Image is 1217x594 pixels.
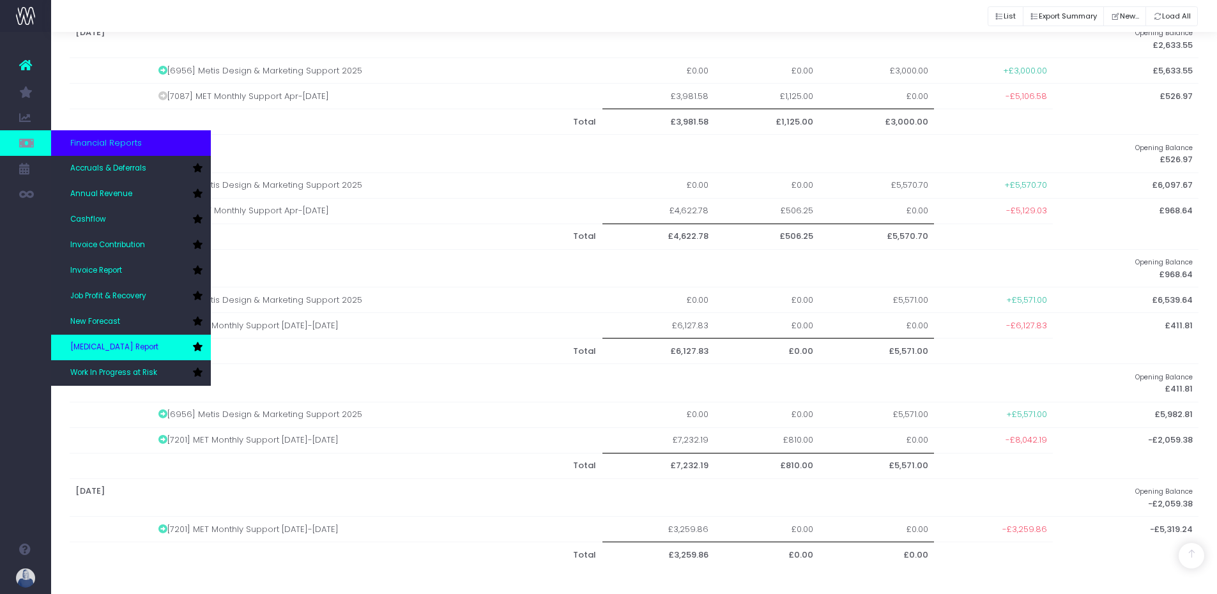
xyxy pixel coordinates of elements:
[153,198,602,224] td: [7087] MET Monthly Support Apr-[DATE]
[602,402,715,427] td: £0.00
[1053,313,1198,339] th: £411.81
[51,335,211,360] a: [MEDICAL_DATA] Report
[70,137,142,149] span: Financial Reports
[51,181,211,207] a: Annual Revenue
[153,339,602,364] th: Total
[70,478,1053,517] th: [DATE]
[1053,20,1198,58] th: £2,633.55
[1053,249,1198,287] th: £968.64
[1006,90,1047,103] span: -£5,106.58
[819,542,934,568] th: £0.00
[819,84,934,109] td: £0.00
[70,367,157,379] span: Work In Progress at Risk
[70,364,1053,402] th: [DATE]
[715,313,819,339] td: £0.00
[1006,319,1047,332] span: -£6,127.83
[1006,204,1047,217] span: -£5,129.03
[153,224,602,249] th: Total
[715,339,819,364] th: £0.00
[602,427,715,453] td: £7,232.19
[1053,84,1198,109] th: £526.97
[1053,172,1198,198] th: £6,097.67
[1053,287,1198,313] th: £6,539.64
[70,214,106,225] span: Cashflow
[153,109,602,135] th: Total
[70,188,132,200] span: Annual Revenue
[153,517,602,542] td: [7201] MET Monthly Support [DATE]-[DATE]
[602,313,715,339] td: £6,127.83
[1023,6,1105,26] button: Export Summary
[153,453,602,478] th: Total
[819,58,934,84] td: £3,000.00
[1006,434,1047,446] span: -£8,042.19
[1004,179,1047,192] span: +£5,570.70
[70,20,1053,58] th: [DATE]
[1053,364,1198,402] th: £411.81
[715,453,819,478] th: £810.00
[602,453,715,478] th: £7,232.19
[51,284,211,309] a: Job Profit & Recovery
[1053,402,1198,427] th: £5,982.81
[1006,408,1047,421] span: +£5,571.00
[1135,141,1193,153] small: Opening Balance
[70,249,1053,287] th: [DATE]
[715,109,819,135] th: £1,125.00
[819,517,934,542] td: £0.00
[602,287,715,313] td: £0.00
[153,313,602,339] td: [7201] MET Monthly Support [DATE]-[DATE]
[153,542,602,568] th: Total
[1135,370,1193,382] small: Opening Balance
[715,58,819,84] td: £0.00
[153,402,602,427] td: [6956] Metis Design & Marketing Support 2025
[819,339,934,364] th: £5,571.00
[51,232,211,258] a: Invoice Contribution
[1053,478,1198,517] th: -£2,059.38
[51,360,211,386] a: Work In Progress at Risk
[1053,58,1198,84] th: £5,633.55
[70,240,145,251] span: Invoice Contribution
[51,207,211,232] a: Cashflow
[819,453,934,478] th: £5,571.00
[715,517,819,542] td: £0.00
[819,287,934,313] td: £5,571.00
[602,224,715,249] th: £4,622.78
[819,109,934,135] th: £3,000.00
[1053,427,1198,453] th: -£2,059.38
[1053,135,1198,173] th: £526.97
[1103,6,1146,26] button: New...
[70,291,146,302] span: Job Profit & Recovery
[715,84,819,109] td: £1,125.00
[715,402,819,427] td: £0.00
[51,258,211,284] a: Invoice Report
[70,342,158,353] span: [MEDICAL_DATA] Report
[819,172,934,198] td: £5,570.70
[1145,6,1198,26] button: Load All
[988,6,1023,26] button: List
[153,58,602,84] td: [6956] Metis Design & Marketing Support 2025
[819,198,934,224] td: £0.00
[819,224,934,249] th: £5,570.70
[715,224,819,249] th: £506.25
[602,517,715,542] td: £3,259.86
[70,265,122,277] span: Invoice Report
[819,313,934,339] td: £0.00
[153,172,602,198] td: [6956] Metis Design & Marketing Support 2025
[602,542,715,568] th: £3,259.86
[602,109,715,135] th: £3,981.58
[70,316,120,328] span: New Forecast
[1002,523,1047,536] span: -£3,259.86
[715,542,819,568] th: £0.00
[1135,26,1193,38] small: Opening Balance
[51,156,211,181] a: Accruals & Deferrals
[1053,517,1198,542] th: -£5,319.24
[715,427,819,453] td: £810.00
[153,84,602,109] td: [7087] MET Monthly Support Apr-[DATE]
[153,427,602,453] td: [7201] MET Monthly Support [DATE]-[DATE]
[1006,294,1047,307] span: +£5,571.00
[715,198,819,224] td: £506.25
[819,402,934,427] td: £5,571.00
[70,163,146,174] span: Accruals & Deferrals
[602,84,715,109] td: £3,981.58
[70,135,1053,173] th: [DATE]
[602,339,715,364] th: £6,127.83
